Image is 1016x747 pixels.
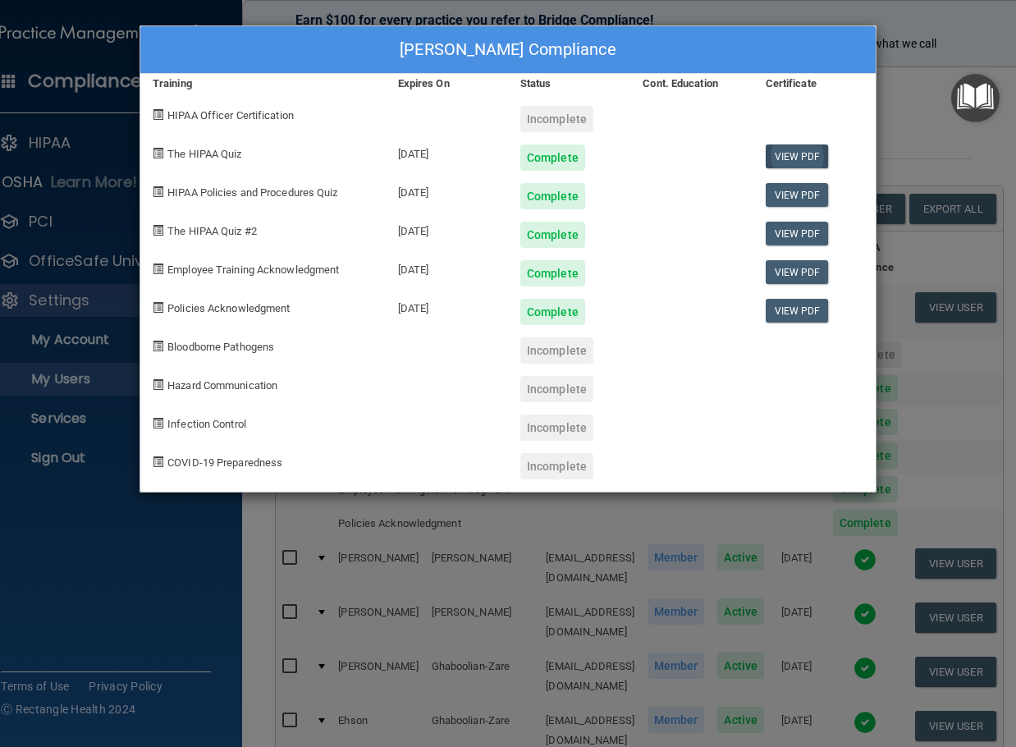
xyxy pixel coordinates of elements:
div: Incomplete [520,337,593,364]
a: View PDF [766,222,829,245]
div: [DATE] [386,248,508,286]
div: [PERSON_NAME] Compliance [140,26,876,74]
div: [DATE] [386,209,508,248]
span: Hazard Communication [167,379,277,392]
div: Complete [520,222,585,248]
a: View PDF [766,260,829,284]
span: The HIPAA Quiz #2 [167,225,257,237]
div: Expires On [386,74,508,94]
span: HIPAA Policies and Procedures Quiz [167,186,337,199]
span: Infection Control [167,418,246,430]
span: COVID-19 Preparedness [167,456,282,469]
a: View PDF [766,144,829,168]
a: View PDF [766,299,829,323]
div: [DATE] [386,132,508,171]
span: The HIPAA Quiz [167,148,241,160]
div: Training [140,74,386,94]
a: View PDF [766,183,829,207]
div: Complete [520,183,585,209]
div: Complete [520,144,585,171]
div: [DATE] [386,171,508,209]
span: Bloodborne Pathogens [167,341,274,353]
span: HIPAA Officer Certification [167,109,294,121]
button: Open Resource Center [951,74,1000,122]
div: [DATE] [386,286,508,325]
div: Incomplete [520,376,593,402]
span: Policies Acknowledgment [167,302,290,314]
div: Incomplete [520,453,593,479]
div: Incomplete [520,415,593,441]
div: Certificate [753,74,876,94]
div: Complete [520,260,585,286]
div: Complete [520,299,585,325]
div: Cont. Education [630,74,753,94]
div: Incomplete [520,106,593,132]
div: Status [508,74,630,94]
span: Employee Training Acknowledgment [167,264,339,276]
